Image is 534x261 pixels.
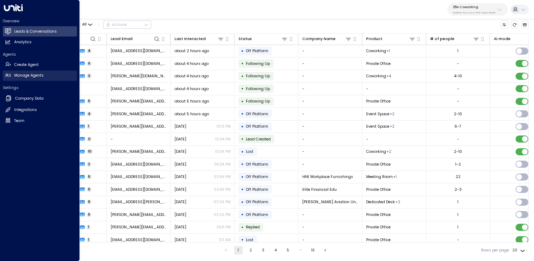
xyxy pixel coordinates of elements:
div: • [241,84,244,93]
span: All [82,22,87,27]
span: Off Platform [246,174,268,179]
span: jurijs@effodio.com [111,149,167,154]
span: Private Office [366,237,391,243]
span: Following Up [246,61,270,66]
span: about 5 hours ago [175,111,209,117]
div: - [457,99,459,104]
div: 4-10 [454,73,462,79]
div: • [241,172,244,182]
td: - [362,133,426,145]
span: rdillon@gmail.com [111,86,167,91]
span: Sep 26, 2025 [175,124,186,129]
div: # of people [430,35,480,42]
div: 2-10 [454,149,462,154]
td: - [298,221,362,234]
div: • [241,109,244,118]
span: Off Platform [246,111,268,117]
div: • [241,185,244,194]
button: Go to page 2 [247,246,255,255]
button: Go to next page [321,246,330,255]
span: about 4 hours ago [175,61,209,66]
span: Following Up [246,86,270,91]
span: Private Office [366,187,391,192]
span: catherine.bilous@gmail.com [111,99,167,104]
td: - [362,83,426,95]
td: - [298,234,362,246]
span: allison.fox@trupowur.net [111,73,167,79]
span: Lead Created [246,137,271,142]
span: 8 [87,174,92,179]
p: 09:11 PM [216,224,231,230]
div: 1-2 [455,162,461,167]
span: about 4 hours ago [175,73,209,79]
div: Button group with a nested menu [103,21,151,29]
span: Refresh [511,21,519,29]
div: - [457,86,459,91]
span: Event Space [366,111,389,117]
div: Dedicated Desk,Event Venue,Meeting Room,Private Office [386,73,391,79]
span: Sep 24, 2025 [175,149,186,154]
td: - [298,158,362,171]
span: Lost [246,149,253,154]
h2: Settings [3,85,77,90]
div: Meeting Room,Meeting Room / Event Space [390,124,395,129]
span: 4 [87,112,92,116]
a: Integrations [3,105,77,115]
span: ryan.telford@cencora.com [111,111,167,117]
span: Meeting Room [366,174,393,179]
div: • [241,97,244,106]
span: Private Office [366,99,391,104]
span: 0 [87,137,92,141]
span: Replied [246,224,260,230]
td: - [298,83,362,95]
div: … [296,246,305,255]
span: 4 [87,49,92,53]
td: - [298,209,362,221]
span: alexmora554@gmail.com [111,237,167,243]
span: about 4 hours ago [175,86,209,91]
div: - [457,137,459,142]
button: page 1 [234,246,243,255]
span: sean.t.grim@medtronic.com [111,124,167,129]
h2: Create Agent [14,62,39,68]
span: HNI Workplace Furnishings [302,174,353,179]
div: 2-3 [455,187,462,192]
span: Private Office [366,224,391,230]
td: - [107,133,171,145]
button: Archived Leads [521,21,529,29]
span: Off Platform [246,199,268,205]
div: Last Interacted [175,35,224,42]
span: Sep 15, 2025 [175,224,186,230]
span: Sep 22, 2025 [175,174,186,179]
div: 1 [457,224,458,230]
div: Company Name [302,36,336,42]
div: • [241,134,244,144]
span: Sep 22, 2025 [175,187,186,192]
div: 1 [457,212,458,217]
span: 10 [87,149,93,154]
span: 8 [87,200,92,204]
p: 01:39 PM [215,149,231,154]
h2: Company Data [15,96,44,101]
span: Dedicated Desk [366,199,395,205]
span: 1 [87,238,91,242]
button: Actions [103,21,151,29]
span: 1 [87,124,91,129]
div: • [241,122,244,131]
button: Go to page 3 [259,246,268,255]
span: russ.sher@comcast.net [111,224,167,230]
td: - [298,57,362,70]
button: 25N Coworking3b9800f4-81ca-4ec0-8758-72fbe4763f36 [447,3,508,16]
a: Manage Agents [3,71,77,81]
span: Off Platform [246,124,268,129]
div: Lead Email [111,35,160,42]
p: 11:11 AM [219,237,231,243]
span: eichelbergerl@hniworkplacefurnishings.com [111,174,167,179]
div: AI mode [494,36,511,42]
div: • [241,147,244,156]
div: Meeting Room,Private Office [395,199,400,205]
div: • [241,235,244,244]
span: Sep 22, 2025 [175,212,186,217]
span: 11 [87,187,92,192]
span: russ.sher@comcast.net [111,212,167,217]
